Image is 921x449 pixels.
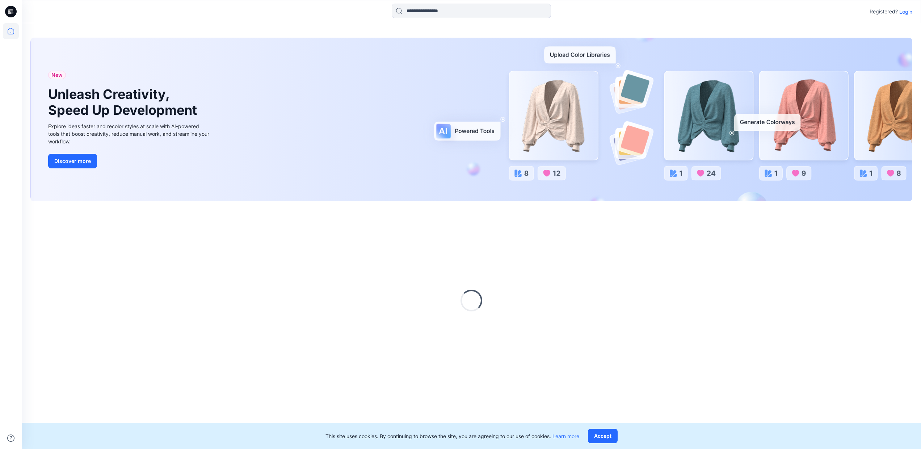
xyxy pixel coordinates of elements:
[870,7,898,16] p: Registered?
[48,122,211,145] div: Explore ideas faster and recolor styles at scale with AI-powered tools that boost creativity, red...
[552,433,579,439] a: Learn more
[899,8,912,16] p: Login
[48,154,211,168] a: Discover more
[325,432,579,440] p: This site uses cookies. By continuing to browse the site, you are agreeing to our use of cookies.
[48,87,200,118] h1: Unleash Creativity, Speed Up Development
[48,154,97,168] button: Discover more
[51,71,63,79] span: New
[588,429,618,443] button: Accept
